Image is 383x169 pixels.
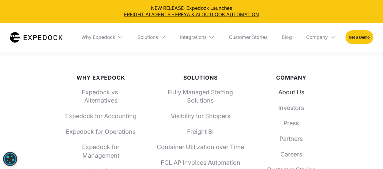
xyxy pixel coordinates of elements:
[5,5,378,18] div: NEW RELEASE: Expedock Launches
[133,23,171,52] div: Solutions
[156,128,245,136] a: Freight BI
[137,34,158,40] div: Solutions
[5,11,378,18] a: FREIGHT AI AGENTS - FREYA & AI OUTLOOK AUTOMATION
[81,34,115,40] div: Why Expedock
[345,30,373,44] a: Get a Demo
[65,112,137,120] a: Expedock for Accounting
[264,104,318,112] a: Investors
[156,88,245,105] a: Fully Managed Staffing Solutions
[264,88,318,96] a: About Us
[77,23,128,52] div: Why Expedock
[65,143,137,160] a: Expedock for Management
[264,150,318,159] a: Careers
[264,74,318,81] div: Company
[264,135,318,143] a: Partners
[306,34,328,40] div: Company
[264,119,318,127] a: Press
[175,23,220,52] div: Integrations
[156,112,245,120] a: Visibility for Shippers
[301,23,340,52] div: Company
[65,88,137,105] a: Expedock vs. Alternatives
[156,159,245,167] a: FCL AP Invoices Automation
[281,103,383,169] iframe: Chat Widget
[156,74,245,81] div: Solutions
[156,143,245,151] a: Container Utilization over Time
[65,128,137,136] a: Expedock for Operations
[180,34,207,40] div: Integrations
[224,23,272,52] a: Customer Stories
[277,23,297,52] a: Blog
[65,74,137,81] div: Why Expedock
